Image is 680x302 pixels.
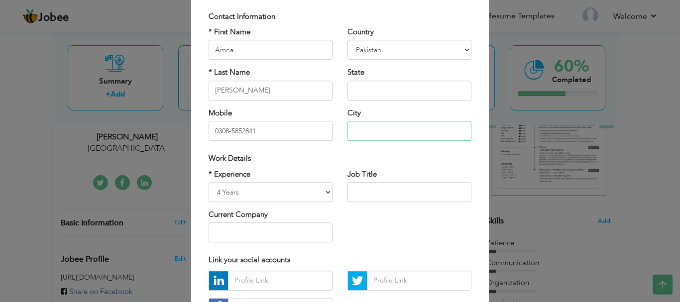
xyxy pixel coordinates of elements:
label: * Experience [209,169,250,180]
span: Work Details [209,153,251,163]
label: City [347,108,361,118]
label: Mobile [209,108,232,118]
label: * First Name [209,27,250,37]
input: Profile Link [228,271,333,291]
label: * Last Name [209,68,250,78]
label: State [347,68,364,78]
label: Job Title [347,169,377,180]
img: linkedin [209,271,228,290]
input: Profile Link [367,271,471,291]
label: Country [347,27,374,37]
img: Twitter [348,271,367,290]
span: Contact Information [209,11,275,21]
label: Current Company [209,209,268,220]
span: Link your social accounts [209,255,290,265]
